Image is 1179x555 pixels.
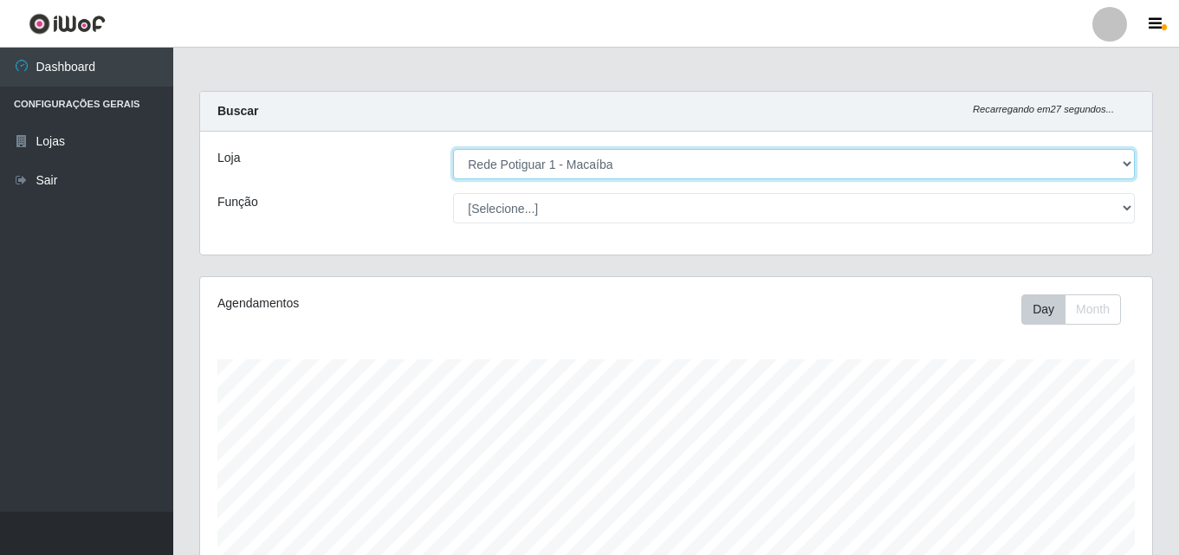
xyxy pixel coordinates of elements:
[217,104,258,118] strong: Buscar
[1021,294,1135,325] div: Toolbar with button groups
[1065,294,1121,325] button: Month
[973,104,1114,114] i: Recarregando em 27 segundos...
[1021,294,1066,325] button: Day
[1021,294,1121,325] div: First group
[217,294,585,313] div: Agendamentos
[217,193,258,211] label: Função
[29,13,106,35] img: CoreUI Logo
[217,149,240,167] label: Loja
